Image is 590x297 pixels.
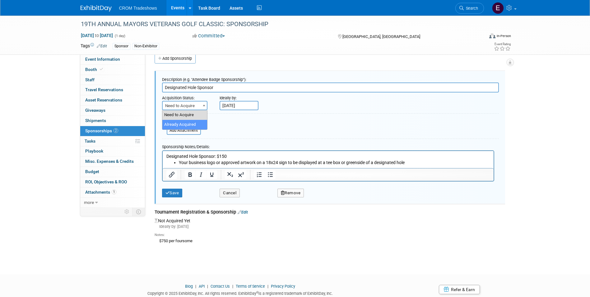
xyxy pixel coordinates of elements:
div: Description (e.g. "Attendee Badge Sponsorship"): [162,74,499,82]
iframe: Rich Text Area [163,151,494,168]
a: Contact Us [211,284,230,289]
button: Subscript [225,170,235,179]
span: | [194,284,198,289]
div: $750 per foursome [155,238,505,244]
div: In-Person [496,34,511,38]
a: Edit [238,210,248,214]
span: (1 day) [114,34,125,38]
a: Giveaways [80,106,145,115]
span: Tasks [85,139,95,144]
span: | [231,284,235,289]
span: [DATE] [DATE] [81,33,113,38]
span: Need to Acquire [163,101,207,110]
a: Travel Reservations [80,85,145,95]
span: Search [464,6,478,11]
span: CROM Tradeshows [119,6,157,11]
div: Event Rating [494,43,511,46]
button: Bullet list [265,170,276,179]
button: Insert/edit link [166,170,177,179]
a: Tasks [80,136,145,146]
a: Event Information [80,54,145,64]
span: 1 [112,190,116,194]
div: Copyright © 2025 ExhibitDay, Inc. All rights reserved. ExhibitDay is a registered trademark of Ex... [81,289,400,296]
button: Bold [185,170,195,179]
a: more [80,198,145,208]
a: Privacy Policy [271,284,295,289]
span: Playbook [85,148,103,153]
div: Acquisition Status: [162,92,211,101]
span: ROI, Objectives & ROO [85,179,127,184]
div: Ideally by: [220,92,470,101]
i: Booth reservation complete [100,68,103,71]
div: Sponsor [113,43,130,49]
span: Misc. Expenses & Credits [85,159,134,164]
li: Already Acquired [162,120,207,130]
span: 2 [114,128,118,133]
div: Event Format [447,32,511,42]
a: API [199,284,205,289]
button: Save [162,189,183,197]
img: Format-Inperson.png [489,33,495,38]
span: Booth [85,67,104,72]
a: Staff [80,75,145,85]
a: ROI, Objectives & ROO [80,177,145,187]
span: Shipments [85,118,106,123]
td: Toggle Event Tabs [132,208,145,216]
span: Asset Reservations [85,97,122,102]
a: Asset Reservations [80,95,145,105]
img: ExhibitDay [81,5,112,12]
button: Remove [277,189,304,197]
div: Non-Exhibitor [132,43,159,49]
img: Emily Williams [492,2,504,14]
a: Shipments [80,116,145,126]
li: Need to Acquire [162,110,207,120]
button: Superscript [236,170,246,179]
span: Staff [85,77,95,82]
span: Sponsorships [85,128,118,133]
a: Blog [185,284,193,289]
a: Attachments1 [80,187,145,197]
button: Numbered list [254,170,265,179]
a: Playbook [80,146,145,156]
div: Sponsorship Notes/Details: [162,141,494,150]
a: Refer & Earn [439,285,480,294]
span: | [266,284,270,289]
span: more [84,200,94,205]
span: Giveaways [85,108,105,113]
span: Event Information [85,57,120,62]
a: Booth [80,65,145,75]
td: Personalize Event Tab Strip [122,208,132,216]
div: 19TH ANNUAL MAYORS VETERANS GOLF CLASSIC: SPONSORSHIP [79,19,475,30]
td: Tags [81,43,107,50]
a: Misc. Expenses & Credits [80,157,145,167]
span: Budget [85,169,99,174]
a: Search [455,3,484,14]
div: Notes: [155,233,505,238]
div: Not Acquired Yet [155,217,505,246]
a: Add Sponsorship [155,54,196,64]
a: Budget [80,167,145,177]
a: Sponsorships2 [80,126,145,136]
button: Underline [207,170,217,179]
span: to [94,33,100,38]
span: Travel Reservations [85,87,123,92]
div: Ideally by: [DATE] [155,224,505,229]
a: Terms of Service [236,284,265,289]
sup: ® [256,291,258,294]
span: Need to Acquire [162,101,207,110]
button: Committed [190,33,227,39]
span: Attachments [85,190,116,195]
span: [GEOGRAPHIC_DATA], [GEOGRAPHIC_DATA] [342,34,420,39]
button: Italic [196,170,206,179]
button: Cancel [220,189,240,197]
a: Edit [97,44,107,48]
span: | [206,284,210,289]
div: Tournament Registration & Sponsorship [155,209,505,217]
